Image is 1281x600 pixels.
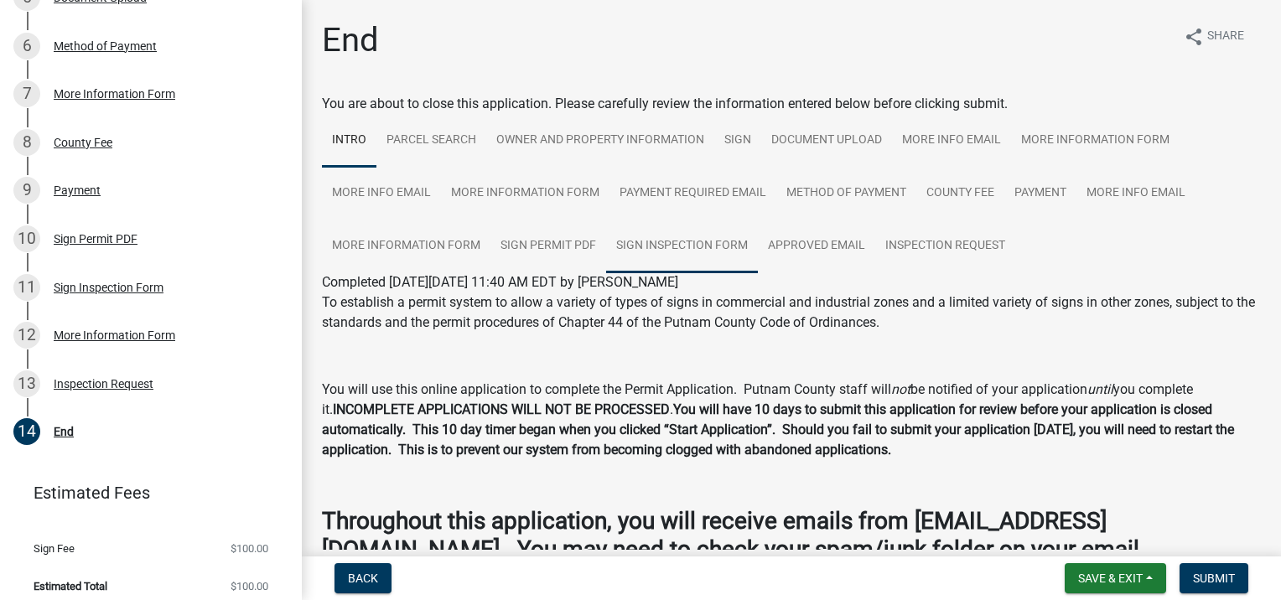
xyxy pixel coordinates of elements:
a: Approved Email [758,220,875,273]
span: Save & Exit [1078,572,1143,585]
div: More Information Form [54,329,175,341]
span: Submit [1193,572,1235,585]
div: 8 [13,129,40,156]
button: shareShare [1170,20,1258,53]
div: 12 [13,322,40,349]
span: $100.00 [231,543,268,554]
button: Save & Exit [1065,563,1166,593]
div: You are about to close this application. Please carefully review the information entered below be... [322,94,1261,597]
div: 14 [13,418,40,445]
a: More Information Form [441,167,609,220]
i: until [1087,381,1113,397]
div: 9 [13,177,40,204]
a: Parcel search [376,114,486,168]
span: Estimated Total [34,581,107,592]
h1: End [322,20,379,60]
p: You will use this online application to complete the Permit Application. Putnam County staff will... [322,380,1261,460]
a: Payment [1004,167,1076,220]
a: Method of Payment [776,167,916,220]
div: Method of Payment [54,40,157,52]
a: Estimated Fees [13,476,275,509]
span: Back [348,572,378,585]
a: Sign Permit PDF [490,220,606,273]
strong: Throughout this application, you will receive emails from [EMAIL_ADDRESS][DOMAIN_NAME]. You may n... [322,507,1145,563]
div: 6 [13,33,40,59]
div: 10 [13,225,40,252]
div: More Information Form [54,88,175,100]
strong: You will have 10 days to submit this application for review before your application is closed aut... [322,401,1234,458]
a: Inspection Request [875,220,1015,273]
div: Payment [54,184,101,196]
span: $100.00 [231,581,268,592]
a: Payment Required Email [609,167,776,220]
a: More Info Email [1076,167,1195,220]
a: More Information Form [1011,114,1180,168]
span: Completed [DATE][DATE] 11:40 AM EDT by [PERSON_NAME] [322,274,678,290]
a: Intro [322,114,376,168]
button: Back [335,563,392,593]
p: To establish a permit system to allow a variety of types of signs in commercial and industrial zo... [322,292,1261,333]
a: More Info Email [892,114,1011,168]
i: not [891,381,910,397]
div: End [54,426,74,437]
a: More Information Form [322,220,490,273]
div: County Fee [54,137,112,148]
a: Sign [714,114,761,168]
a: Sign Inspection Form [606,220,758,273]
div: Inspection Request [54,378,153,390]
a: Owner and Property Information [486,114,714,168]
div: Sign Inspection Form [54,282,163,293]
span: Share [1207,27,1244,47]
strong: INCOMPLETE APPLICATIONS WILL NOT BE PROCESSED [333,401,670,417]
i: share [1184,27,1204,47]
div: 11 [13,274,40,301]
a: Document Upload [761,114,892,168]
div: 7 [13,80,40,107]
span: Sign Fee [34,543,75,554]
a: More Info Email [322,167,441,220]
div: Sign Permit PDF [54,233,137,245]
button: Submit [1180,563,1248,593]
div: 13 [13,370,40,397]
a: County Fee [916,167,1004,220]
